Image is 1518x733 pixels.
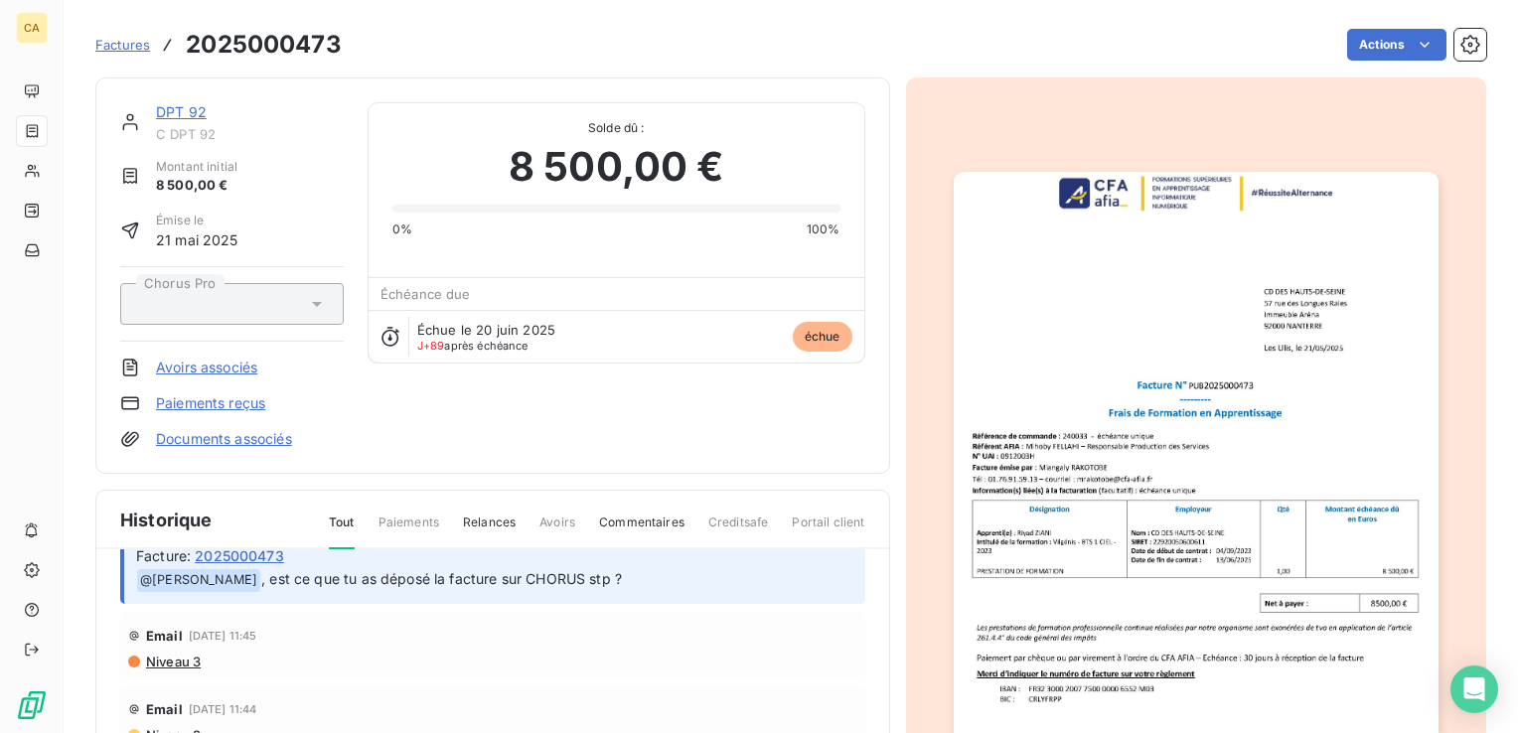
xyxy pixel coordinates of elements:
[189,630,257,642] span: [DATE] 11:45
[156,158,237,176] span: Montant initial
[463,513,516,547] span: Relances
[156,358,257,377] a: Avoirs associés
[146,628,183,644] span: Email
[379,513,439,547] span: Paiements
[156,212,238,229] span: Émise le
[95,35,150,55] a: Factures
[380,286,471,302] span: Échéance due
[261,570,622,587] span: , est ce que tu as déposé la facture sur CHORUS stp ?
[186,27,342,63] h3: 2025000473
[136,545,191,566] span: Facture :
[120,507,213,533] span: Historique
[189,703,257,715] span: [DATE] 11:44
[708,513,769,547] span: Creditsafe
[144,654,201,669] span: Niveau 3
[16,689,48,721] img: Logo LeanPay
[599,513,684,547] span: Commentaires
[195,545,284,566] span: 2025000473
[392,220,412,238] span: 0%
[1450,665,1498,713] div: Open Intercom Messenger
[156,126,344,142] span: C DPT 92
[539,513,575,547] span: Avoirs
[137,569,260,592] span: @ [PERSON_NAME]
[1347,29,1446,61] button: Actions
[807,220,840,238] span: 100%
[792,513,864,547] span: Portail client
[392,119,840,137] span: Solde dû :
[146,701,183,717] span: Email
[156,103,207,120] a: DPT 92
[156,176,237,196] span: 8 500,00 €
[156,429,292,449] a: Documents associés
[16,12,48,44] div: CA
[329,513,355,549] span: Tout
[156,229,238,250] span: 21 mai 2025
[793,322,852,352] span: échue
[417,322,555,338] span: Échue le 20 juin 2025
[156,393,265,413] a: Paiements reçus
[417,339,445,353] span: J+89
[417,340,529,352] span: après échéance
[509,137,724,197] span: 8 500,00 €
[95,37,150,53] span: Factures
